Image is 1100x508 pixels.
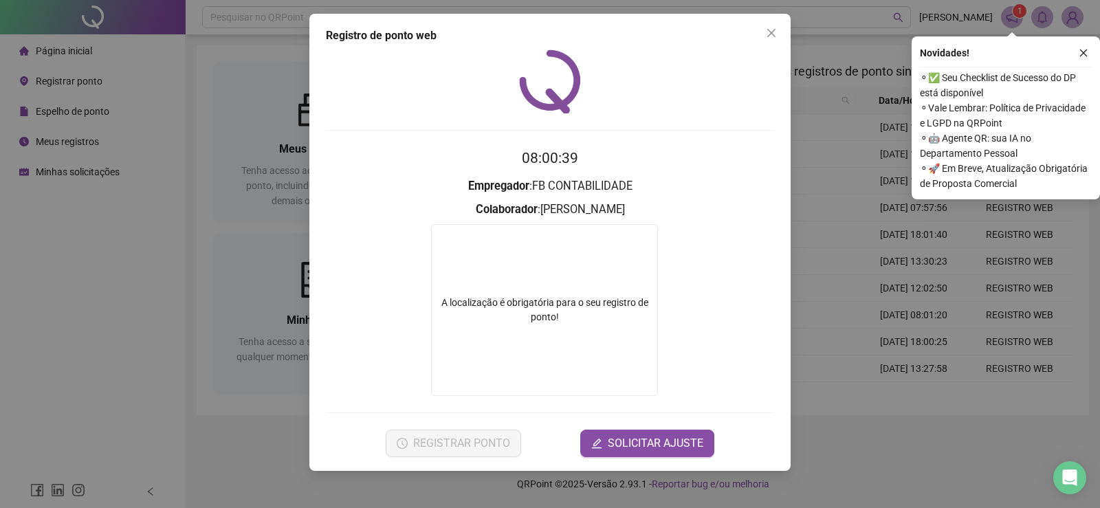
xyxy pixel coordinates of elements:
div: A localização é obrigatória para o seu registro de ponto! [432,296,657,324]
button: Close [760,22,782,44]
button: editSOLICITAR AJUSTE [580,430,714,457]
strong: Empregador [468,179,529,192]
img: QRPoint [519,49,581,113]
span: close [766,27,777,38]
button: REGISTRAR PONTO [386,430,521,457]
span: SOLICITAR AJUSTE [608,435,703,452]
strong: Colaborador [476,203,538,216]
span: ⚬ 🤖 Agente QR: sua IA no Departamento Pessoal [920,131,1092,161]
h3: : [PERSON_NAME] [326,201,774,219]
h3: : FB CONTABILIDADE [326,177,774,195]
div: Open Intercom Messenger [1053,461,1086,494]
span: ⚬ Vale Lembrar: Política de Privacidade e LGPD na QRPoint [920,100,1092,131]
time: 08:00:39 [522,150,578,166]
span: close [1079,48,1088,58]
span: ⚬ 🚀 Em Breve, Atualização Obrigatória de Proposta Comercial [920,161,1092,191]
span: edit [591,438,602,449]
span: Novidades ! [920,45,969,60]
div: Registro de ponto web [326,27,774,44]
span: ⚬ ✅ Seu Checklist de Sucesso do DP está disponível [920,70,1092,100]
